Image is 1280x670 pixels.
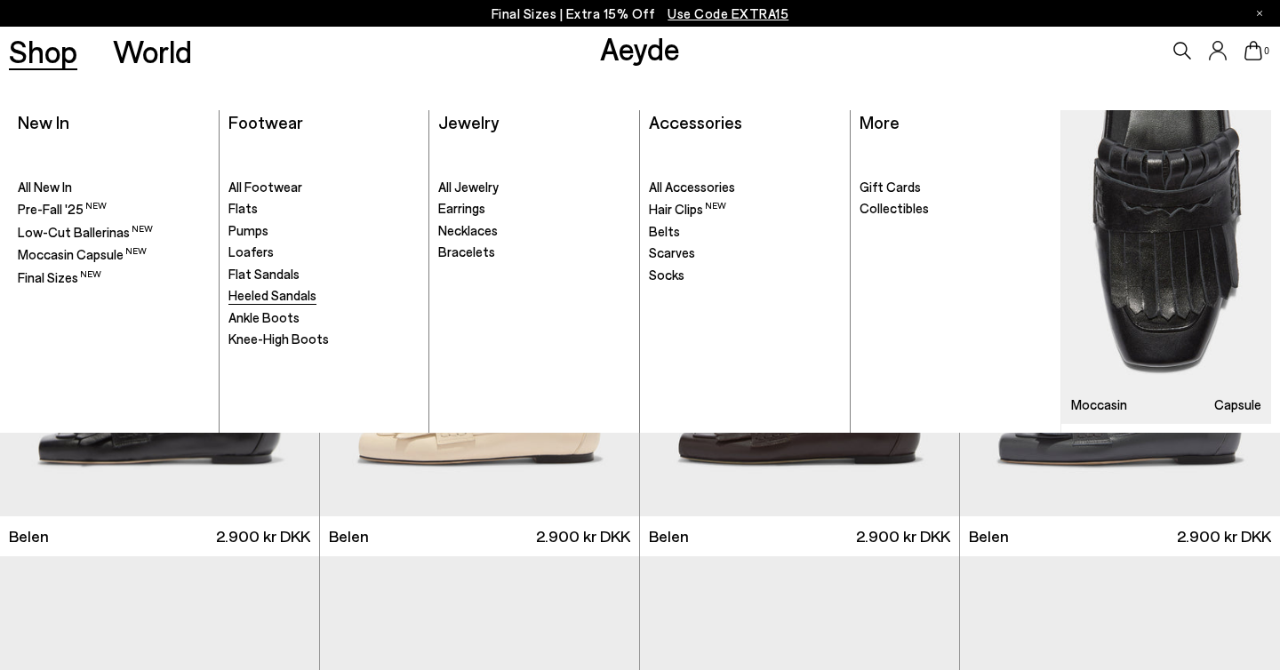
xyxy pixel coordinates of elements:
span: Socks [649,267,684,283]
a: All Footwear [228,179,420,196]
a: Loafers [228,243,420,261]
span: Navigate to /collections/ss25-final-sizes [668,5,788,21]
span: 2.900 kr DKK [216,525,310,547]
span: Loafers [228,243,274,259]
span: Scarves [649,244,695,260]
a: All Jewelry [438,179,630,196]
a: Accessories [649,111,742,132]
h3: Capsule [1214,398,1261,411]
a: Socks [649,267,841,284]
span: All Footwear [228,179,302,195]
a: Heeled Sandals [228,287,420,305]
a: Hair Clips [649,200,841,219]
a: More [860,111,900,132]
a: Moccasin Capsule [1061,110,1271,424]
a: World [113,36,192,67]
a: Final Sizes [18,268,210,287]
a: New In [18,111,69,132]
span: Bracelets [438,243,495,259]
span: Belen [649,525,689,547]
span: Pre-Fall '25 [18,201,107,217]
a: Belts [649,223,841,241]
a: Footwear [228,111,303,132]
img: Mobile_e6eede4d-78b8-4bd1-ae2a-4197e375e133_900x.jpg [1061,110,1271,424]
span: Belen [969,525,1009,547]
a: Pumps [228,222,420,240]
span: All Jewelry [438,179,499,195]
a: Aeyde [600,29,680,67]
span: Flats [228,200,258,216]
p: Final Sizes | Extra 15% Off [492,3,789,25]
span: 2.900 kr DKK [1177,525,1271,547]
a: Low-Cut Ballerinas [18,223,210,242]
a: 0 [1244,41,1262,60]
span: Collectibles [860,200,929,216]
span: 0 [1262,46,1271,56]
a: Belen 2.900 kr DKK [320,516,639,556]
span: Gift Cards [860,179,921,195]
a: Scarves [649,244,841,262]
a: Bracelets [438,243,630,261]
a: Earrings [438,200,630,218]
a: Belen 2.900 kr DKK [960,516,1280,556]
span: 2.900 kr DKK [856,525,950,547]
a: Necklaces [438,222,630,240]
span: Necklaces [438,222,498,238]
a: Pre-Fall '25 [18,200,210,219]
a: Jewelry [438,111,499,132]
a: All Accessories [649,179,841,196]
span: Moccasin Capsule [18,246,147,262]
a: Knee-High Boots [228,331,420,348]
span: Low-Cut Ballerinas [18,224,153,240]
a: Collectibles [860,200,1052,218]
span: Earrings [438,200,485,216]
span: Heeled Sandals [228,287,316,303]
span: Belen [9,525,49,547]
span: Belts [649,223,680,239]
a: Flat Sandals [228,266,420,283]
h3: Moccasin [1071,398,1127,411]
span: Ankle Boots [228,309,300,325]
span: All New In [18,179,72,195]
span: 2.900 kr DKK [536,525,630,547]
span: All Accessories [649,179,735,195]
a: Shop [9,36,77,67]
span: Knee-High Boots [228,331,329,347]
span: Flat Sandals [228,266,300,282]
a: Ankle Boots [228,309,420,327]
a: All New In [18,179,210,196]
a: Moccasin Capsule [18,245,210,264]
span: Belen [329,525,369,547]
a: Flats [228,200,420,218]
span: Final Sizes [18,269,101,285]
a: Belen 2.900 kr DKK [640,516,959,556]
a: Gift Cards [860,179,1052,196]
span: Pumps [228,222,268,238]
span: Hair Clips [649,201,726,217]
